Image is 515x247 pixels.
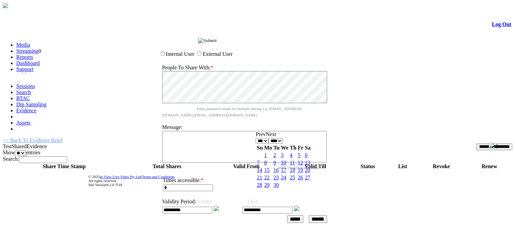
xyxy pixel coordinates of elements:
a: 20 [305,167,310,173]
a: 26 [298,175,303,180]
a: 28 [257,182,262,188]
a: Prev [256,131,265,137]
a: 7 [257,160,259,165]
a: 9 [273,160,276,165]
a: 5 [298,152,300,158]
a: 11 [290,160,295,165]
a: 24 [281,175,286,180]
img: Calender.png [294,206,299,211]
a: 25 [290,175,295,180]
span: Share Evidence Brief [158,38,198,43]
a: Next [266,131,276,137]
span: 4000 [162,165,286,170]
a: 19 [298,167,303,173]
span: (To) [248,199,257,204]
a: 6 [305,152,307,158]
a: 3 [281,152,283,158]
a: 27 [305,175,310,180]
a: 18 [290,167,295,173]
select: Select month [256,138,269,144]
img: Calender.png [214,206,219,211]
span: Sunday [257,145,263,151]
label: External User [202,51,232,57]
a: 23 [273,175,279,180]
label: Internal User [166,51,194,57]
a: 10 [281,160,286,165]
span: Friday [298,145,303,151]
span: Tuesday [273,145,279,151]
p: Times accessible: [163,177,246,183]
span: Thursday [290,145,297,151]
input: Submit [198,38,217,43]
a: 14 [257,167,262,173]
a: 4 [290,152,293,158]
span: (From) [196,199,211,204]
span: Wednesday [281,145,288,151]
select: Select year [269,138,283,144]
span: Saturday [305,145,310,151]
a: 12 [298,160,303,165]
span: Monday [264,145,272,151]
a: 22 [264,175,270,180]
a: 21 [257,175,262,180]
p: People To Share With: [162,65,327,71]
a: 16 [273,167,279,173]
a: 8 [264,160,267,165]
a: 17 [281,167,286,173]
p: Validity Period: [162,199,327,205]
a: 1 [264,152,267,158]
a: 15 [264,167,270,173]
a: 13 [305,160,310,165]
a: 30 [273,182,279,188]
span: Enter separated emails for multiple sharing e.g. [EMAIL_ADDRESS][DOMAIN_NAME],[EMAIL_ADDRESS][DOM... [162,107,302,117]
span: , [205,105,207,111]
p: Message: [162,124,327,130]
a: 2 [273,152,276,158]
a: 29 [264,182,270,188]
